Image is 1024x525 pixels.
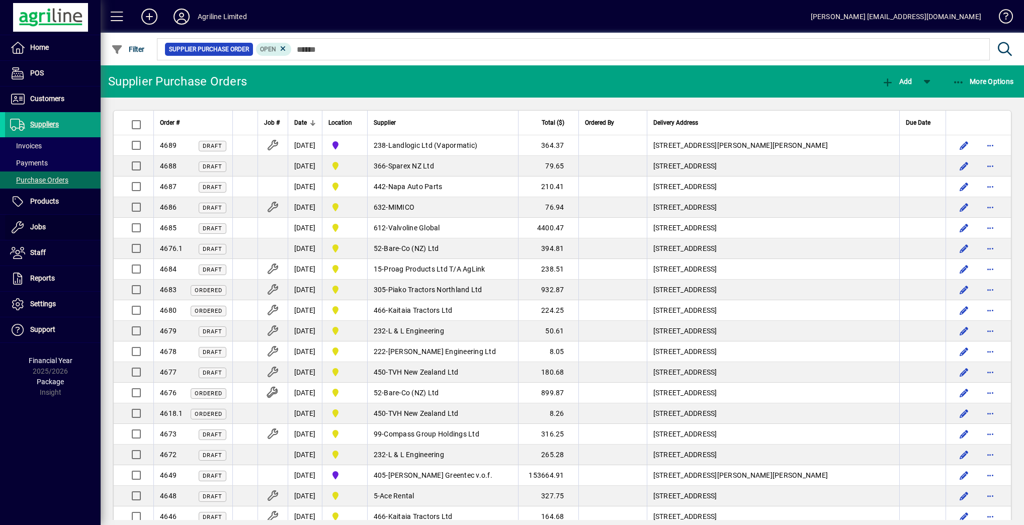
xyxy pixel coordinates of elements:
td: 4400.47 [518,218,578,238]
button: More options [982,447,998,463]
span: Dargaville [328,490,361,502]
button: More options [982,282,998,298]
button: More options [982,220,998,236]
td: [DATE] [288,280,322,300]
span: 4679 [160,327,177,335]
span: Proag Products Ltd T/A AgLink [384,265,485,273]
span: Kaitaia Tractors Ltd [388,512,453,520]
td: - [367,383,518,403]
td: - [367,197,518,218]
span: Package [37,378,64,386]
button: Edit [956,158,972,174]
td: - [367,177,518,197]
span: Sparex NZ Ltd [388,162,434,170]
span: Dargaville [328,201,361,213]
span: Support [30,325,55,333]
span: 305 [374,286,386,294]
div: Ordered By [585,117,641,128]
span: Landlogic Ltd (Vapormatic) [388,141,478,149]
span: Invoices [10,142,42,150]
span: Payments [10,159,48,167]
span: Compass Group Holdings Ltd [384,430,479,438]
a: Invoices [5,137,101,154]
td: [DATE] [288,259,322,280]
a: Knowledge Base [991,2,1011,35]
span: 4618.1 [160,409,183,417]
button: More options [982,405,998,421]
td: - [367,135,518,156]
div: Supplier Purchase Orders [108,73,247,90]
div: [PERSON_NAME] [EMAIL_ADDRESS][DOMAIN_NAME] [811,9,981,25]
button: Edit [956,508,972,524]
span: TVH New Zealand Ltd [388,368,459,376]
td: 76.94 [518,197,578,218]
span: 450 [374,368,386,376]
span: More Options [953,77,1014,85]
span: Date [294,117,307,128]
mat-chip: Completion Status: Open [256,43,292,56]
td: [DATE] [288,218,322,238]
span: 5 [374,492,378,500]
a: Customers [5,86,101,112]
td: 180.68 [518,362,578,383]
td: [DATE] [288,321,322,341]
td: - [367,362,518,383]
span: Dargaville [328,181,361,193]
span: Dargaville [328,428,361,440]
td: [STREET_ADDRESS] [647,486,899,506]
td: [DATE] [288,197,322,218]
button: More options [982,385,998,401]
span: Supplier Purchase Order [169,44,249,54]
td: [STREET_ADDRESS] [647,218,899,238]
div: Location [328,117,361,128]
button: Edit [956,467,972,483]
span: Home [30,43,49,51]
td: [STREET_ADDRESS][PERSON_NAME][PERSON_NAME] [647,465,899,486]
a: Purchase Orders [5,171,101,189]
td: - [367,445,518,465]
span: Dargaville [328,242,361,254]
td: 899.87 [518,383,578,403]
td: [STREET_ADDRESS] [647,300,899,321]
button: More options [982,158,998,174]
span: 4689 [160,141,177,149]
span: 4686 [160,203,177,211]
span: 612 [374,224,386,232]
a: Reports [5,266,101,291]
span: Ordered [195,308,222,314]
td: [DATE] [288,238,322,259]
span: 405 [374,471,386,479]
span: 232 [374,327,386,335]
td: 8.26 [518,403,578,424]
span: Dargaville [328,510,361,522]
a: POS [5,61,101,86]
a: Home [5,35,101,60]
td: [DATE] [288,403,322,424]
td: [STREET_ADDRESS] [647,362,899,383]
span: 4672 [160,451,177,459]
span: Financial Year [29,357,72,365]
span: Purchase Orders [10,176,68,184]
span: Dargaville [328,407,361,419]
span: Draft [203,184,222,191]
td: - [367,424,518,445]
button: More options [982,137,998,153]
span: 232 [374,451,386,459]
span: Suppliers [30,120,59,128]
span: 4646 [160,512,177,520]
td: [STREET_ADDRESS] [647,403,899,424]
span: Kaitaia Tractors Ltd [388,306,453,314]
span: Location [328,117,352,128]
span: Draft [203,225,222,232]
button: More options [982,364,998,380]
span: 52 [374,389,382,397]
button: Edit [956,405,972,421]
button: Add [133,8,165,26]
span: 4683 [160,286,177,294]
span: Open [260,46,276,53]
button: More options [982,302,998,318]
span: Bare-Co (NZ) Ltd [384,244,439,252]
td: [DATE] [288,156,322,177]
span: 238 [374,141,386,149]
span: Order # [160,117,180,128]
